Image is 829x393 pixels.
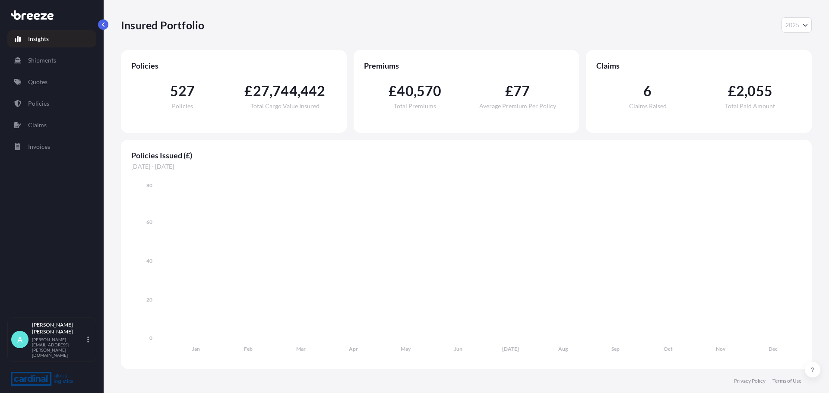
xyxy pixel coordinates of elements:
[7,52,96,69] a: Shipments
[772,377,801,384] a: Terms of Use
[664,346,673,352] tspan: Oct
[170,84,195,98] span: 527
[744,84,747,98] span: ,
[17,335,22,344] span: A
[28,99,49,108] p: Policies
[28,121,47,129] p: Claims
[7,138,96,155] a: Invoices
[301,84,326,98] span: 442
[785,21,799,29] span: 2025
[505,84,513,98] span: £
[253,84,269,98] span: 27
[747,84,772,98] span: 055
[269,84,272,98] span: ,
[296,346,306,352] tspan: Mar
[244,84,253,98] span: £
[131,60,336,71] span: Policies
[349,346,358,352] tspan: Apr
[250,103,320,109] span: Total Cargo Value Insured
[146,219,152,225] tspan: 60
[172,103,193,109] span: Policies
[513,84,530,98] span: 77
[769,346,778,352] tspan: Dec
[782,17,812,33] button: Year Selector
[454,346,462,352] tspan: Jun
[131,150,801,160] span: Policies Issued (£)
[734,377,766,384] a: Privacy Policy
[146,258,152,264] tspan: 40
[32,321,85,335] p: [PERSON_NAME] [PERSON_NAME]
[394,103,436,109] span: Total Premiums
[11,372,73,386] img: organization-logo
[146,296,152,303] tspan: 20
[32,337,85,358] p: [PERSON_NAME][EMAIL_ADDRESS][PERSON_NAME][DOMAIN_NAME]
[28,56,56,65] p: Shipments
[716,346,726,352] tspan: Nov
[7,73,96,91] a: Quotes
[596,60,801,71] span: Claims
[364,60,569,71] span: Premiums
[146,182,152,189] tspan: 80
[244,346,253,352] tspan: Feb
[397,84,413,98] span: 40
[28,142,50,151] p: Invoices
[7,30,96,47] a: Insights
[736,84,744,98] span: 2
[401,346,411,352] tspan: May
[558,346,568,352] tspan: Aug
[389,84,397,98] span: £
[131,162,801,171] span: [DATE] - [DATE]
[611,346,620,352] tspan: Sep
[502,346,519,352] tspan: [DATE]
[149,335,152,341] tspan: 0
[121,18,204,32] p: Insured Portfolio
[28,78,47,86] p: Quotes
[479,103,556,109] span: Average Premium Per Policy
[28,35,49,43] p: Insights
[725,103,775,109] span: Total Paid Amount
[7,95,96,112] a: Policies
[297,84,301,98] span: ,
[417,84,442,98] span: 570
[192,346,200,352] tspan: Jan
[643,84,652,98] span: 6
[728,84,736,98] span: £
[414,84,417,98] span: ,
[629,103,667,109] span: Claims Raised
[272,84,297,98] span: 744
[7,116,96,134] a: Claims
